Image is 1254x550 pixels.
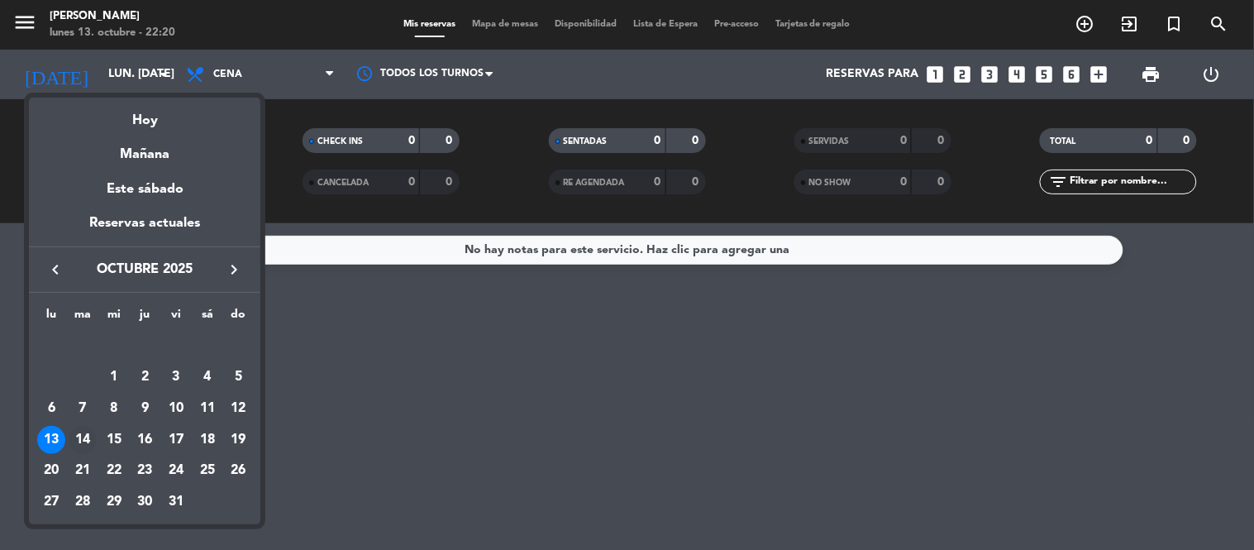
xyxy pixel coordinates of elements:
[131,426,159,454] div: 16
[192,424,223,456] td: 18 de octubre de 2025
[37,395,65,423] div: 6
[223,393,255,424] td: 12 de octubre de 2025
[29,98,260,132] div: Hoy
[223,361,255,393] td: 5 de octubre de 2025
[130,486,161,518] td: 30 de octubre de 2025
[37,488,65,516] div: 27
[67,455,98,486] td: 21 de octubre de 2025
[131,457,159,485] div: 23
[224,260,244,280] i: keyboard_arrow_right
[98,424,130,456] td: 15 de octubre de 2025
[100,457,128,485] div: 22
[160,424,192,456] td: 17 de octubre de 2025
[69,457,97,485] div: 21
[36,331,254,362] td: OCT.
[36,424,67,456] td: 13 de octubre de 2025
[67,393,98,424] td: 7 de octubre de 2025
[98,455,130,486] td: 22 de octubre de 2025
[225,395,253,423] div: 12
[223,424,255,456] td: 19 de octubre de 2025
[160,361,192,393] td: 3 de octubre de 2025
[193,457,222,485] div: 25
[29,213,260,246] div: Reservas actuales
[219,259,249,280] button: keyboard_arrow_right
[98,361,130,393] td: 1 de octubre de 2025
[130,393,161,424] td: 9 de octubre de 2025
[98,486,130,518] td: 29 de octubre de 2025
[29,166,260,213] div: Este sábado
[100,395,128,423] div: 8
[100,488,128,516] div: 29
[192,393,223,424] td: 11 de octubre de 2025
[69,488,97,516] div: 28
[100,363,128,391] div: 1
[223,455,255,486] td: 26 de octubre de 2025
[130,455,161,486] td: 23 de octubre de 2025
[98,393,130,424] td: 8 de octubre de 2025
[67,424,98,456] td: 14 de octubre de 2025
[225,363,253,391] div: 5
[36,455,67,486] td: 20 de octubre de 2025
[36,305,67,331] th: lunes
[37,426,65,454] div: 13
[131,488,159,516] div: 30
[67,305,98,331] th: martes
[162,457,190,485] div: 24
[192,305,223,331] th: sábado
[130,361,161,393] td: 2 de octubre de 2025
[160,455,192,486] td: 24 de octubre de 2025
[130,424,161,456] td: 16 de octubre de 2025
[160,393,192,424] td: 10 de octubre de 2025
[98,305,130,331] th: miércoles
[192,361,223,393] td: 4 de octubre de 2025
[36,486,67,518] td: 27 de octubre de 2025
[70,259,219,280] span: octubre 2025
[130,305,161,331] th: jueves
[37,457,65,485] div: 20
[100,426,128,454] div: 15
[192,455,223,486] td: 25 de octubre de 2025
[69,395,97,423] div: 7
[225,426,253,454] div: 19
[193,363,222,391] div: 4
[36,393,67,424] td: 6 de octubre de 2025
[162,426,190,454] div: 17
[160,486,192,518] td: 31 de octubre de 2025
[45,260,65,280] i: keyboard_arrow_left
[162,488,190,516] div: 31
[193,426,222,454] div: 18
[162,363,190,391] div: 3
[162,395,190,423] div: 10
[29,132,260,165] div: Mañana
[41,259,70,280] button: keyboard_arrow_left
[225,457,253,485] div: 26
[160,305,192,331] th: viernes
[67,486,98,518] td: 28 de octubre de 2025
[223,305,255,331] th: domingo
[131,395,159,423] div: 9
[69,426,97,454] div: 14
[131,363,159,391] div: 2
[193,395,222,423] div: 11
